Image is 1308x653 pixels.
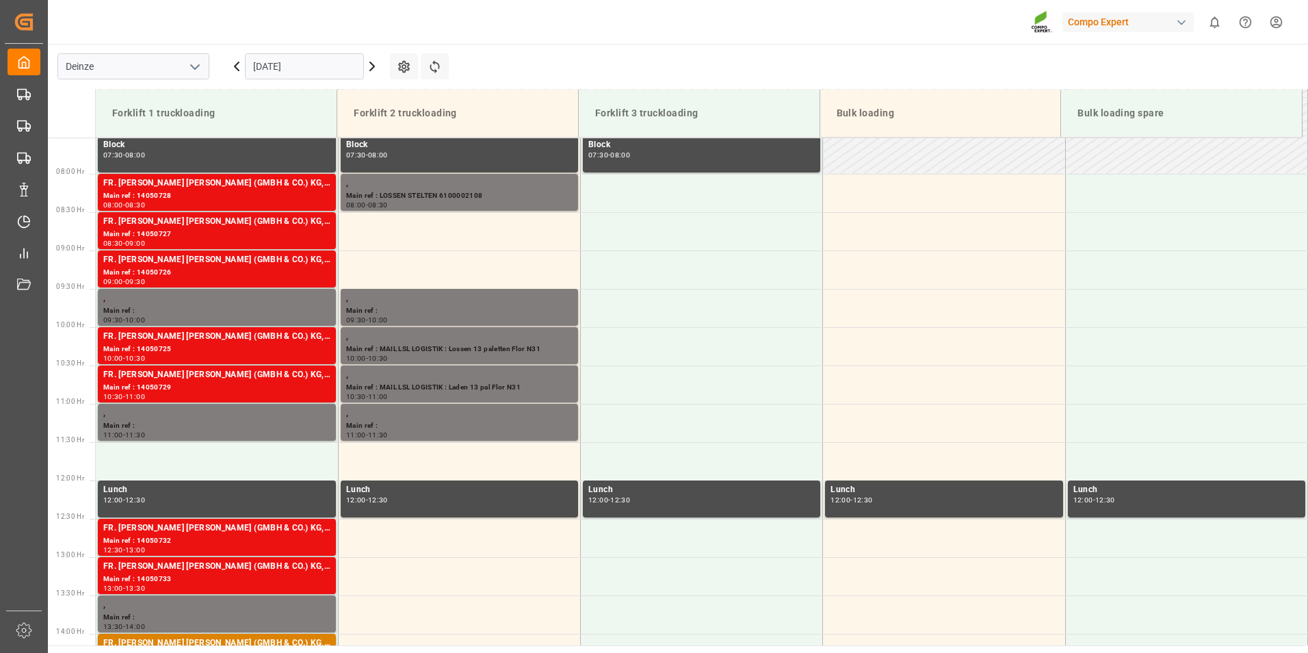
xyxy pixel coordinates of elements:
span: 14:00 Hr [56,628,84,635]
div: Main ref : 14050726 [103,267,330,279]
div: Main ref : MAIL LSL LOGISTIK : Laden 13 pal Flor N31 [346,382,573,394]
div: Lunch [830,483,1057,497]
div: Lunch [346,483,573,497]
div: 10:00 [346,355,366,361]
div: 14:00 [125,624,145,630]
div: 08:30 [103,240,123,246]
div: Lunch [588,483,815,497]
div: FR. [PERSON_NAME] [PERSON_NAME] (GMBH & CO.) KG, COMPO EXPERT Benelux N.V. [103,522,330,535]
div: 12:00 [1073,497,1093,503]
div: 12:30 [368,497,388,503]
div: - [123,497,125,503]
div: 09:00 [125,240,145,246]
div: 12:00 [346,497,366,503]
div: , [346,330,573,344]
div: 08:30 [125,202,145,208]
div: Compo Expert [1062,12,1194,32]
div: 11:00 [103,432,123,438]
div: - [123,394,125,400]
span: 11:00 Hr [56,398,84,405]
div: 10:30 [346,394,366,400]
div: 09:30 [346,317,366,323]
div: - [850,497,852,503]
button: show 0 new notifications [1199,7,1230,38]
div: FR. [PERSON_NAME] [PERSON_NAME] (GMBH & CO.) KG, COMPO EXPERT Benelux N.V. [103,368,330,382]
div: Main ref : MAIL LSL LOGISTIK : Lossen 13 paletten Flor N31 [346,344,573,355]
div: - [1093,497,1095,503]
div: 10:30 [103,394,123,400]
div: 10:00 [368,317,388,323]
div: 12:30 [125,497,145,503]
div: 12:30 [610,497,630,503]
div: - [366,394,368,400]
div: Main ref : [103,305,330,317]
button: open menu [184,56,205,77]
div: Main ref : 14050725 [103,344,330,355]
div: 12:30 [853,497,873,503]
div: - [123,624,125,630]
input: Type to search/select [57,53,209,79]
div: Main ref : [103,420,330,432]
span: 13:00 Hr [56,551,84,559]
div: 13:30 [103,624,123,630]
div: 10:30 [368,355,388,361]
div: - [123,547,125,553]
div: 08:00 [368,152,388,158]
div: 11:30 [368,432,388,438]
div: 08:00 [346,202,366,208]
div: 10:30 [125,355,145,361]
div: 11:00 [368,394,388,400]
span: 10:00 Hr [56,321,84,329]
div: 13:30 [125,585,145,591]
div: Main ref : 14050732 [103,535,330,547]
div: - [366,317,368,323]
div: 11:00 [125,394,145,400]
div: Forklift 3 truckloading [590,101,809,126]
div: , [346,177,573,190]
span: 11:30 Hr [56,436,84,444]
div: , [346,368,573,382]
div: Lunch [1073,483,1300,497]
div: FR. [PERSON_NAME] [PERSON_NAME] (GMBH & CO.) KG, COMPO EXPERT Benelux N.V. [103,253,330,267]
div: 09:30 [125,279,145,285]
button: Help Center [1230,7,1261,38]
div: FR. [PERSON_NAME] [PERSON_NAME] (GMBH & CO.) KG, COMPO EXPERT Benelux N.V. [103,215,330,229]
div: Block [588,138,815,152]
div: - [123,202,125,208]
span: 10:30 Hr [56,359,84,367]
div: , [346,292,573,305]
div: 09:00 [103,279,123,285]
div: , [103,292,330,305]
img: Screenshot%202023-09-29%20at%2010.02.21.png_1712312052.png [1031,10,1053,34]
span: 12:00 Hr [56,474,84,482]
div: 12:00 [103,497,123,503]
div: Main ref : [103,612,330,624]
div: 11:00 [346,432,366,438]
div: 11:30 [125,432,145,438]
span: 09:00 Hr [56,244,84,252]
div: 10:00 [125,317,145,323]
div: 07:30 [103,152,123,158]
div: - [366,497,368,503]
div: - [366,202,368,208]
div: FR. [PERSON_NAME] [PERSON_NAME] (GMBH & CO.) KG, COMPO EXPERT Benelux N.V. [103,330,330,344]
input: DD.MM.YYYY [245,53,364,79]
div: Block [346,138,573,152]
div: Forklift 1 truckloading [107,101,326,126]
div: - [123,240,125,246]
div: Forklift 2 truckloading [348,101,567,126]
div: Block [103,138,330,152]
div: - [123,279,125,285]
div: 10:00 [103,355,123,361]
div: 12:30 [1095,497,1115,503]
div: 13:00 [103,585,123,591]
span: 12:30 Hr [56,513,84,520]
div: Main ref : 14050728 [103,190,330,202]
div: - [366,355,368,361]
div: 13:00 [125,547,145,553]
span: 09:30 Hr [56,283,84,290]
span: 13:30 Hr [56,589,84,597]
div: , [103,598,330,612]
div: Bulk loading [831,101,1050,126]
div: Bulk loading spare [1072,101,1291,126]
